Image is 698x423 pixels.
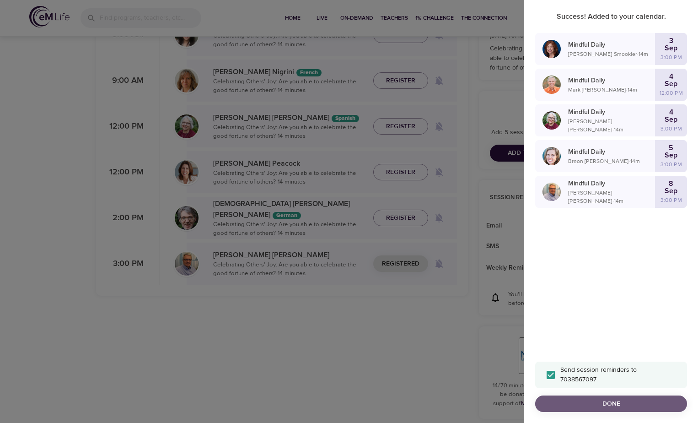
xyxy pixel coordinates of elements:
p: Mindful Daily [568,40,655,50]
p: Mark [PERSON_NAME] · 14 m [568,86,655,94]
p: Mindful Daily [568,147,655,157]
p: Breon [PERSON_NAME] · 14 m [568,157,655,165]
p: 3 [669,37,673,44]
span: Done [542,398,680,410]
img: Elaine_Smookler-min.jpg [542,40,561,58]
p: Mindful Daily [568,108,655,117]
p: 4 [669,73,673,80]
p: 3:00 PM [660,196,682,204]
img: Roger%20Nolan%20Headshot.jpg [542,183,561,201]
p: 4 [669,108,673,116]
button: Done [535,396,687,412]
p: [PERSON_NAME] Smookler · 14 m [568,50,655,58]
p: Success! Added to your calendar. [535,11,687,22]
p: 3:00 PM [660,160,682,168]
p: 3:00 PM [660,125,682,133]
p: Sep [665,116,677,123]
p: 5 [669,144,673,152]
p: Sep [665,187,677,195]
p: 12:00 PM [660,89,683,97]
p: Sep [665,80,677,87]
p: Mindful Daily [568,76,655,86]
p: Mindful Daily [568,179,655,189]
img: Bernice_Moore_min.jpg [542,111,561,130]
p: [PERSON_NAME] [PERSON_NAME] · 14 m [568,117,655,134]
p: 8 [669,180,673,187]
p: Sep [665,44,677,52]
p: 3:00 PM [660,53,682,61]
img: Mark_Pirtle-min.jpg [542,76,561,94]
p: Sep [665,152,677,159]
span: Send session reminders to 7038567097 [560,365,669,385]
img: Breon_Michel-min.jpg [542,147,561,165]
p: [PERSON_NAME] [PERSON_NAME] · 14 m [568,189,655,205]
